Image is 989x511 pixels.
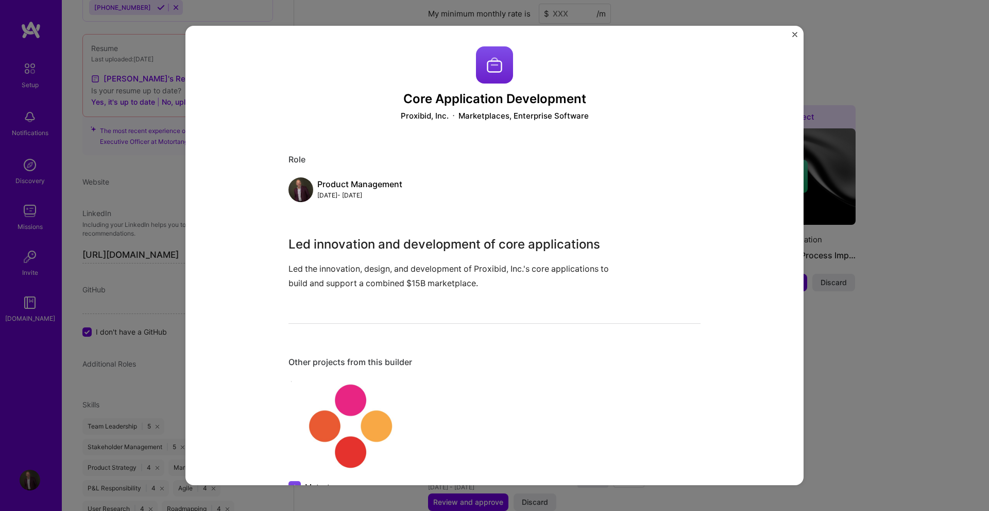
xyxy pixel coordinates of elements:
[288,380,412,473] img: Automobile Platform Transformation
[288,235,623,254] h3: Led innovation and development of core applications
[305,482,348,492] div: Motortango
[288,481,301,493] img: Company logo
[401,110,449,121] div: Proxibid, Inc.
[458,110,589,121] div: Marketplaces, Enterprise Software
[476,46,513,84] img: Company logo
[288,262,623,290] p: Led the innovation, design, and development of Proxibid, Inc.'s core applications to build and su...
[288,154,701,165] div: Role
[317,179,402,190] div: Product Management
[453,110,454,121] img: Dot
[792,32,797,43] button: Close
[288,92,701,107] h3: Core Application Development
[317,190,402,201] div: [DATE] - [DATE]
[288,357,701,368] div: Other projects from this builder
